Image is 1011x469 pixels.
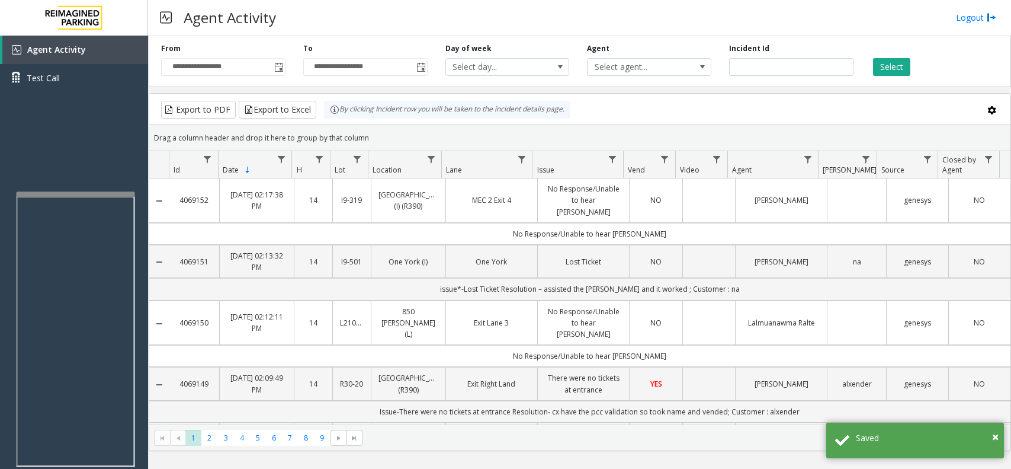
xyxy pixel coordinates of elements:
[856,432,995,444] div: Saved
[858,151,874,167] a: Parker Filter Menu
[340,194,364,206] a: I9-319
[303,43,313,54] label: To
[709,151,725,167] a: Video Filter Menu
[178,3,282,32] h3: Agent Activity
[169,345,1010,367] td: No Response/Unable to hear [PERSON_NAME]
[445,43,492,54] label: Day of week
[894,317,941,328] a: genesys
[301,194,325,206] a: 14
[414,59,427,75] span: Toggle popup
[239,101,316,119] button: Export to Excel
[346,430,362,446] span: Go to the last page
[873,58,910,76] button: Select
[743,378,820,390] a: [PERSON_NAME]
[956,317,1003,328] a: NO
[330,105,339,114] img: infoIcon.svg
[894,256,941,267] a: genesys
[340,378,364,390] a: R30-20
[453,194,530,206] a: MEC 2 Exit 4
[378,306,438,340] a: 850 [PERSON_NAME] (L)
[301,256,325,267] a: 14
[956,256,1003,267] a: NO
[588,59,686,75] span: Select agent...
[453,317,530,328] a: Exit Lane 3
[881,165,904,175] span: Source
[27,72,60,84] span: Test Call
[201,430,217,446] span: Page 2
[243,165,252,175] span: Sortable
[234,430,250,446] span: Page 4
[743,256,820,267] a: [PERSON_NAME]
[545,183,622,218] a: No Response/Unable to hear [PERSON_NAME]
[12,45,21,55] img: 'icon'
[992,429,999,445] span: ×
[349,433,359,443] span: Go to the last page
[301,378,325,390] a: 14
[227,189,287,212] a: [DATE] 02:17:38 PM
[446,59,544,75] span: Select day...
[149,151,1010,425] div: Data table
[453,378,530,390] a: Exit Right Land
[956,378,1003,390] a: NO
[537,165,554,175] span: Issue
[650,195,662,205] span: NO
[160,3,172,32] img: pageIcon
[974,379,985,389] span: NO
[176,317,212,328] a: 4069150
[149,196,169,206] a: Collapse Details
[176,194,212,206] a: 4069152
[27,44,86,55] span: Agent Activity
[446,165,462,175] span: Lane
[680,165,699,175] span: Video
[974,318,985,328] span: NO
[743,317,820,328] a: Lalmuanawma Ralte
[545,306,622,340] a: No Response/Unable to hear [PERSON_NAME]
[628,165,645,175] span: Vend
[185,430,201,446] span: Page 1
[311,151,327,167] a: H Filter Menu
[169,401,1010,423] td: Issue-There were no tickets at entrance Resolution- cx have the pcc validation so took name and v...
[149,257,169,267] a: Collapse Details
[297,165,302,175] span: H
[894,194,941,206] a: genesys
[378,189,438,212] a: [GEOGRAPHIC_DATA] (I) (R390)
[149,380,169,390] a: Collapse Details
[334,433,344,443] span: Go to the next page
[218,430,234,446] span: Page 3
[974,257,985,267] span: NO
[823,165,877,175] span: [PERSON_NAME]
[250,430,266,446] span: Page 5
[423,151,439,167] a: Location Filter Menu
[942,155,976,175] span: Closed by Agent
[266,430,282,446] span: Page 6
[835,256,879,267] a: na
[335,165,345,175] span: Lot
[992,428,999,446] button: Close
[227,311,287,334] a: [DATE] 02:12:11 PM
[176,378,212,390] a: 4069149
[637,194,675,206] a: NO
[729,43,769,54] label: Incident Id
[301,317,325,328] a: 14
[956,194,1003,206] a: NO
[349,151,365,167] a: Lot Filter Menu
[273,151,289,167] a: Date Filter Menu
[314,430,330,446] span: Page 9
[956,11,996,24] a: Logout
[272,59,285,75] span: Toggle popup
[378,372,438,395] a: [GEOGRAPHIC_DATA] (R390)
[161,101,236,119] button: Export to PDF
[282,430,298,446] span: Page 7
[298,430,314,446] span: Page 8
[545,256,622,267] a: Lost Ticket
[324,101,570,119] div: By clicking Incident row you will be taken to the incident details page.
[227,372,287,395] a: [DATE] 02:09:49 PM
[894,378,941,390] a: genesys
[637,256,675,267] a: NO
[169,278,1010,300] td: issue*-Lost Ticket Resolution – assisted the [PERSON_NAME] and it worked ; Customer : na
[223,165,239,175] span: Date
[200,151,216,167] a: Id Filter Menu
[835,378,879,390] a: alxender
[340,317,364,328] a: L21091600
[149,319,169,328] a: Collapse Details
